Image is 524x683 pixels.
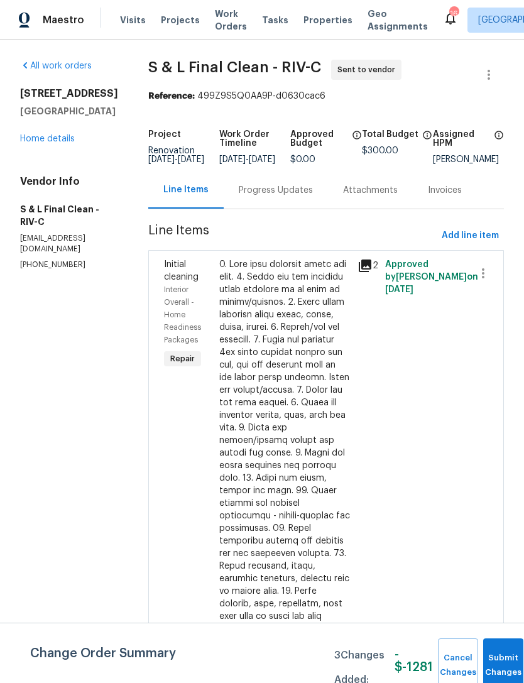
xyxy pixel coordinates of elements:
span: Work Orders [215,8,247,33]
div: Line Items [163,183,209,196]
span: [DATE] [219,155,246,164]
h5: Total Budget [362,130,418,139]
span: Visits [120,14,146,26]
span: Add line item [442,228,499,244]
span: - [148,155,204,164]
span: Maestro [43,14,84,26]
span: Cancel Changes [444,651,472,680]
span: Interior Overall - Home Readiness Packages [164,286,201,344]
span: The total cost of line items that have been approved by both Opendoor and the Trade Partner. This... [352,130,362,155]
h5: Work Order Timeline [219,130,290,148]
span: Sent to vendor [337,63,400,76]
b: Reference: [148,92,195,101]
h2: [STREET_ADDRESS] [20,87,118,100]
button: Add line item [437,224,504,248]
a: Home details [20,134,75,143]
div: Attachments [343,184,398,197]
span: Line Items [148,224,437,248]
span: [DATE] [148,155,175,164]
span: [DATE] [249,155,275,164]
span: Repair [165,352,200,365]
div: 499Z9S5Q0AA9P-d0630cac6 [148,90,504,102]
h5: Approved Budget [290,130,347,148]
h5: [GEOGRAPHIC_DATA] [20,105,118,117]
span: Approved by [PERSON_NAME] on [385,260,478,294]
p: [EMAIL_ADDRESS][DOMAIN_NAME] [20,233,118,254]
span: The total cost of line items that have been proposed by Opendoor. This sum includes line items th... [422,130,432,146]
span: [DATE] [178,155,204,164]
div: Invoices [428,184,462,197]
span: Initial cleaning [164,260,199,281]
span: Projects [161,14,200,26]
span: Renovation [148,146,204,164]
div: [PERSON_NAME] [433,155,504,164]
span: - [219,155,275,164]
span: [DATE] [385,285,413,294]
span: S & L Final Clean - RIV-C [148,60,321,75]
p: [PHONE_NUMBER] [20,260,118,270]
span: Properties [303,14,352,26]
span: $0.00 [290,155,315,164]
h5: Project [148,130,181,139]
div: 2 [358,258,378,273]
span: Geo Assignments [368,8,428,33]
div: 16 [449,8,458,20]
span: The hpm assigned to this work order. [494,130,504,155]
span: Tasks [262,16,288,25]
span: Submit Changes [489,651,517,680]
span: $300.00 [362,146,398,155]
h5: Assigned HPM [433,130,490,148]
a: All work orders [20,62,92,70]
h4: Vendor Info [20,175,118,188]
h5: S & L Final Clean - RIV-C [20,203,118,228]
div: Progress Updates [239,184,313,197]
